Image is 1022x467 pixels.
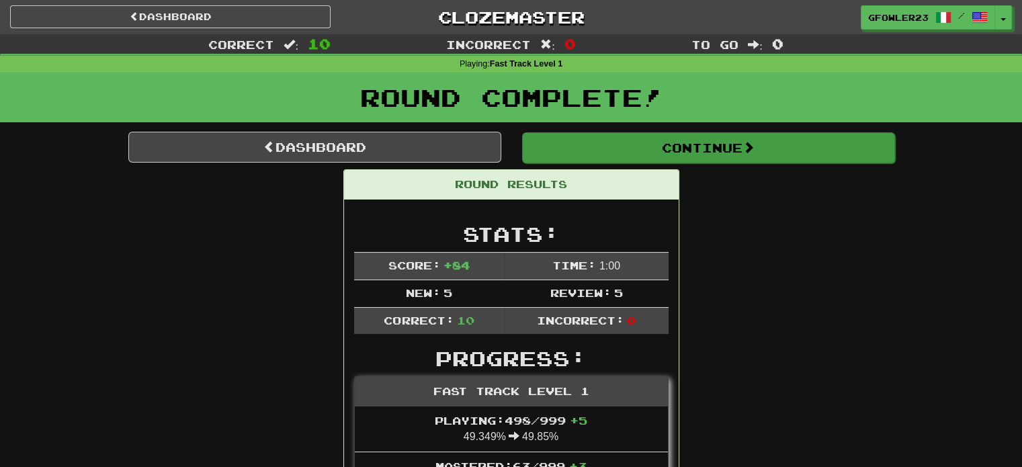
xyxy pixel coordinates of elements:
a: Clozemaster [351,5,671,29]
span: / [958,11,965,20]
span: : [284,39,298,50]
span: Correct: [384,314,454,327]
button: Continue [522,132,895,163]
span: 5 [614,286,623,299]
div: Fast Track Level 1 [355,377,668,407]
span: Incorrect: [537,314,624,327]
span: To go [691,38,738,51]
strong: Fast Track Level 1 [490,59,563,69]
span: Incorrect [446,38,531,51]
span: Playing: 498 / 999 [435,414,587,427]
span: : [540,39,555,50]
span: New: [406,286,441,299]
span: 1 : 0 0 [599,260,620,271]
h1: Round Complete! [5,84,1017,111]
li: 49.349% 49.85% [355,407,668,452]
a: Dashboard [128,132,501,163]
span: : [748,39,763,50]
span: 0 [564,36,576,52]
h2: Progress: [354,347,669,370]
span: Time: [552,259,596,271]
span: gfowler23 [868,11,929,24]
span: 0 [627,314,636,327]
span: 10 [308,36,331,52]
span: Correct [208,38,274,51]
span: 0 [772,36,783,52]
span: 5 [443,286,452,299]
h2: Stats: [354,223,669,245]
span: 10 [457,314,474,327]
a: gfowler23 / [861,5,995,30]
span: + 5 [570,414,587,427]
span: Review: [550,286,611,299]
span: Score: [388,259,441,271]
a: Dashboard [10,5,331,28]
span: + 84 [443,259,470,271]
div: Round Results [344,170,679,200]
